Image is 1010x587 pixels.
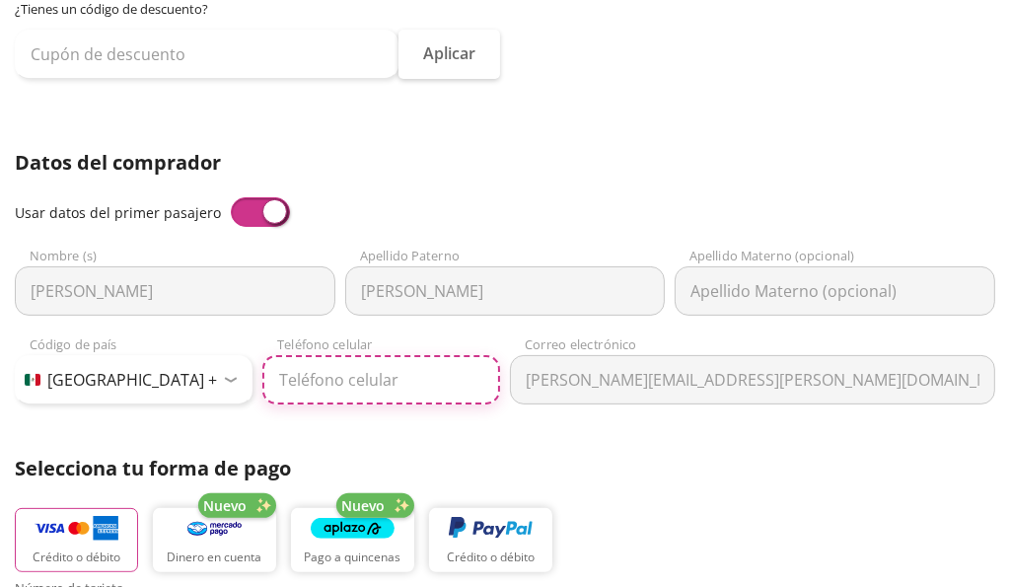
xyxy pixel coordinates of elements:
[33,549,120,566] p: Crédito o débito
[345,266,666,316] input: Apellido Paterno
[305,549,401,566] p: Pago a quincenas
[447,549,535,566] p: Crédito o débito
[168,549,262,566] p: Dinero en cuenta
[15,454,995,483] p: Selecciona tu forma de pago
[15,508,138,572] button: Crédito o débito
[15,266,335,316] input: Nombre (s)
[15,148,995,178] p: Datos del comprador
[15,203,221,222] span: Usar datos del primer pasajero
[510,355,995,404] input: Correo electrónico
[262,355,500,404] input: Teléfono celular
[291,508,414,572] button: Pago a quincenas
[25,374,40,386] img: MX
[341,495,385,516] span: Nuevo
[429,508,552,572] button: Crédito o débito
[675,266,995,316] input: Apellido Materno (opcional)
[398,30,500,79] button: Aplicar
[203,495,247,516] span: Nuevo
[153,508,276,572] button: Dinero en cuenta
[896,473,990,567] iframe: Messagebird Livechat Widget
[15,30,398,79] input: Cupón de descuento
